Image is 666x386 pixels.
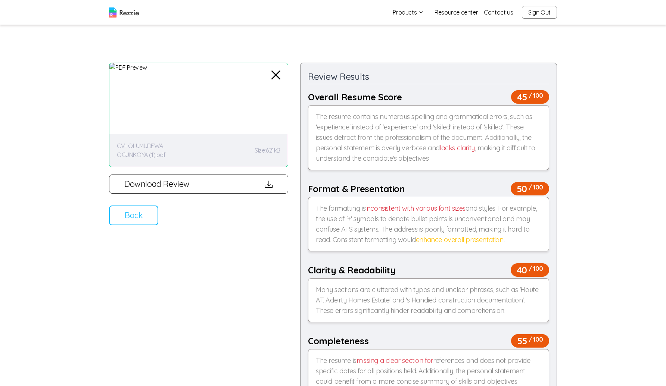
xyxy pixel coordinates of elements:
[511,182,549,195] span: 50
[522,6,557,19] button: Sign Out
[308,334,549,348] div: Completeness
[393,8,424,17] button: Products
[308,182,549,195] div: Format & Presentation
[117,141,192,159] p: CV- OLUMUREWA OGUNKOYA (1).pdf
[529,91,543,100] span: / 100
[511,334,549,348] span: 55
[357,356,433,365] span: missing a clear section for
[308,197,549,251] div: The formatting is and styles. For example, the use of '+' symbols to denote bullet points is unco...
[365,204,466,213] span: inconsistent with various font sizes
[109,205,158,225] button: Back
[308,105,549,170] div: The resume contains numerous spelling and grammatical errors, such as 'expetience' instead of 'ex...
[511,263,549,277] span: 40
[440,144,475,152] span: lacks clarity
[308,263,549,277] div: Clarity & Readability
[529,264,543,273] span: / 100
[416,235,504,244] span: enhance overall presentation
[308,278,549,322] div: Many sections are cluttered with typos and unclear phrases, such as 'Houte AT. Adeirty Homes Esta...
[435,8,478,17] a: Resource center
[529,183,543,192] span: / 100
[308,90,549,104] div: Overall Resume Score
[308,70,549,84] div: Review Results
[529,335,543,344] span: / 100
[484,8,513,17] a: Contact us
[109,7,139,18] img: logo
[255,146,280,155] p: Size: 621kB
[109,175,288,194] button: Download Review
[511,90,549,104] span: 45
